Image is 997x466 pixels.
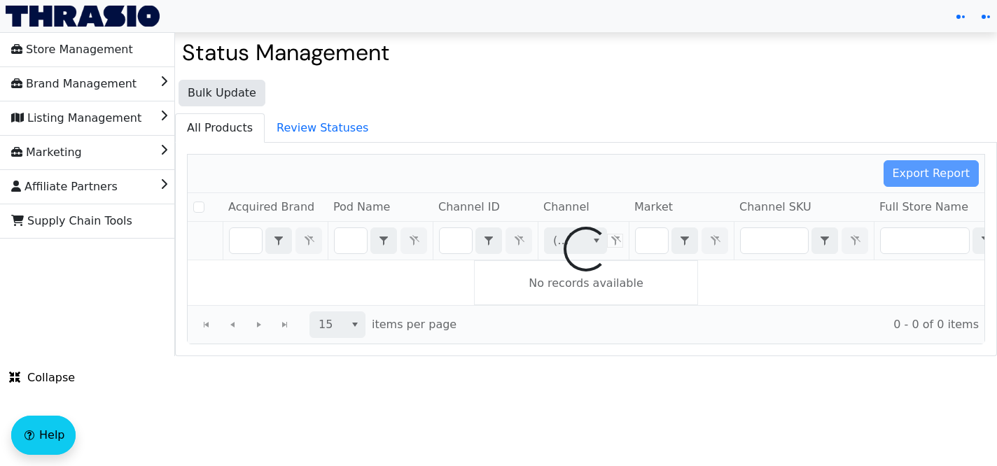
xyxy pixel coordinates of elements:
span: Affiliate Partners [11,176,118,198]
span: Bulk Update [188,85,256,101]
span: Collapse [9,369,75,386]
span: Review Statuses [265,114,379,142]
span: Store Management [11,38,133,61]
button: Bulk Update [179,80,265,106]
img: Thrasio Logo [6,6,160,27]
h2: Status Management [182,39,990,66]
span: Supply Chain Tools [11,210,132,232]
span: Brand Management [11,73,137,95]
span: All Products [176,114,264,142]
span: Listing Management [11,107,141,129]
span: Marketing [11,141,82,164]
button: Help floatingactionbutton [11,416,76,455]
span: Help [39,427,64,444]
